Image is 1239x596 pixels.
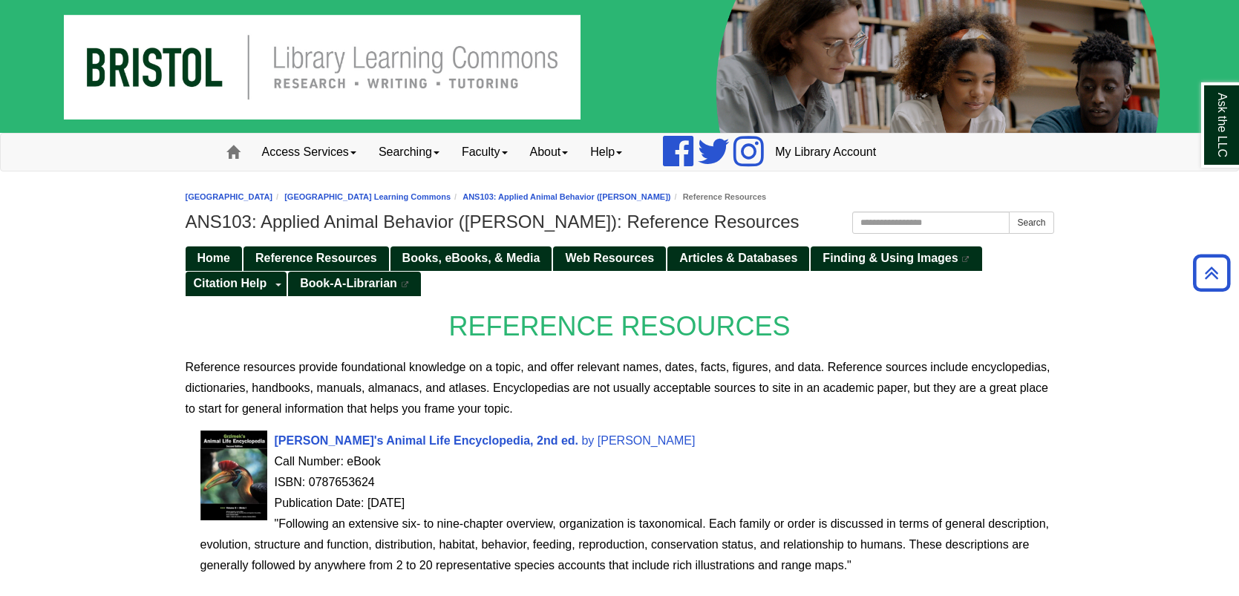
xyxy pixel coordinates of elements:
a: Citation Help [186,272,272,296]
a: Faculty [451,134,519,171]
a: Books, eBooks, & Media [390,246,552,271]
a: Access Services [251,134,367,171]
a: Back to Top [1188,263,1235,283]
a: My Library Account [764,134,887,171]
span: REFERENCE RESOURCES [448,311,790,341]
span: by [581,434,594,447]
a: Reference Resources [243,246,389,271]
a: Searching [367,134,451,171]
a: [GEOGRAPHIC_DATA] [186,192,273,201]
span: Web Resources [565,252,654,264]
span: Home [197,252,230,264]
a: Articles & Databases [667,246,809,271]
span: Reference Resources [255,252,377,264]
p: Reference resources provide foundational knowledge on a topic, and offer relevant names, dates, f... [186,357,1054,419]
div: Guide Pages [186,245,1054,295]
i: This link opens in a new window [400,281,409,288]
a: Home [186,246,242,271]
span: [PERSON_NAME]'s Animal Life Encyclopedia, 2nd ed. [275,434,579,447]
span: Finding & Using Images [823,252,958,264]
a: [PERSON_NAME]'s Animal Life Encyclopedia, 2nd ed. by [PERSON_NAME] [275,434,696,447]
button: Search [1009,212,1053,234]
a: Finding & Using Images [811,246,981,271]
i: This link opens in a new window [961,256,970,263]
h1: ANS103: Applied Animal Behavior ([PERSON_NAME]): Reference Resources [186,212,1054,232]
div: ISBN: 0787653624 [200,472,1054,493]
a: Web Resources [553,246,666,271]
span: Books, eBooks, & Media [402,252,540,264]
a: Book-A-Librarian [288,272,421,296]
a: [GEOGRAPHIC_DATA] Learning Commons [284,192,451,201]
span: Citation Help [194,277,267,289]
div: Call Number: eBook [200,451,1054,472]
div: "Following an extensive six- to nine-chapter overview, organization is taxonomical. Each family o... [200,514,1054,576]
li: Reference Resources [671,190,767,204]
a: ANS103: Applied Animal Behavior ([PERSON_NAME]) [462,192,670,201]
span: Book-A-Librarian [300,277,397,289]
a: Help [579,134,633,171]
nav: breadcrumb [186,190,1054,204]
div: Publication Date: [DATE] [200,493,1054,514]
span: Articles & Databases [679,252,797,264]
a: About [519,134,580,171]
span: [PERSON_NAME] [598,434,696,447]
